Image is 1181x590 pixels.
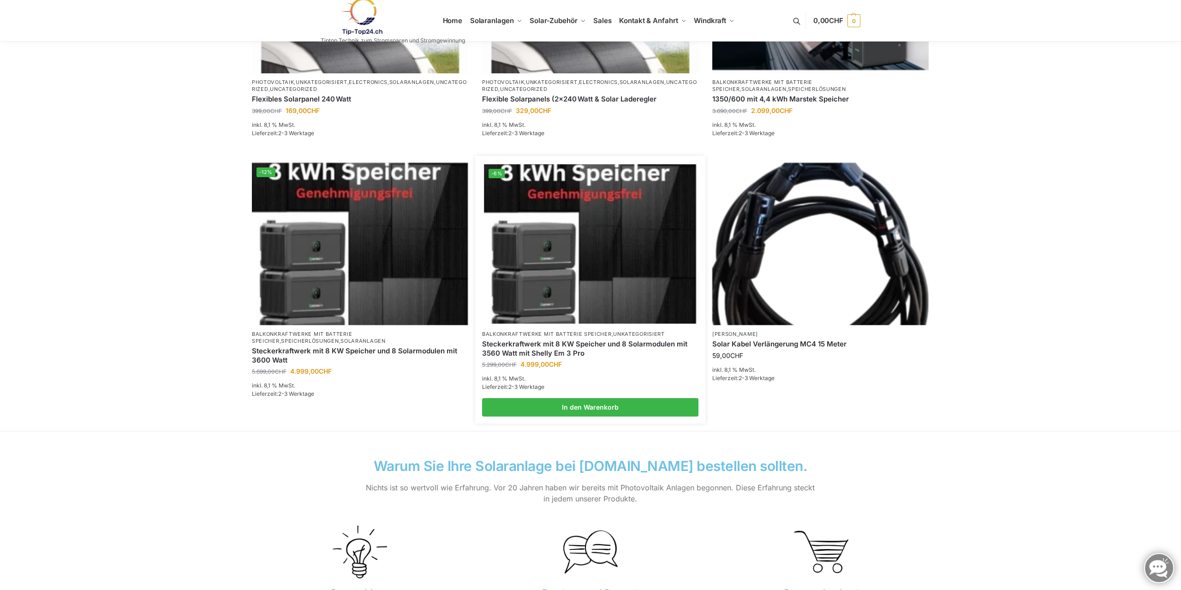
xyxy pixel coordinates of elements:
[712,366,929,374] p: inkl. 8,1 % MwSt.
[470,16,514,25] span: Solaranlagen
[482,331,698,338] p: ,
[508,383,544,390] span: 2-3 Werktage
[508,130,544,137] span: 2-3 Werktage
[739,375,775,381] span: 2-3 Werktage
[516,107,551,114] bdi: 329,00
[484,164,696,323] img: Home 12
[620,79,664,85] a: Solaranlagen
[847,14,860,27] span: 0
[712,79,812,92] a: Balkonkraftwerke mit Batterie Speicher
[741,86,786,92] a: Solaranlagen
[389,79,434,85] a: Solaranlagen
[794,525,848,579] img: Home 16
[252,121,468,129] p: inkl. 8,1 % MwSt.
[252,346,468,364] a: Steckerkraftwerk mit 8 KW Speicher und 8 Solarmodulen mit 3600 Watt
[333,525,387,579] img: Home 14
[712,163,929,325] a: Solar-Verlängerungskabel
[484,164,696,323] a: -6%Steckerkraftwerk mit 8 KW Speicher und 8 Solarmodulen mit 3560 Watt mit Shelly Em 3 Pro
[252,95,468,104] a: Flexibles Solarpanel 240 Watt
[736,107,747,114] span: CHF
[712,163,929,325] img: Home 13
[751,107,793,114] bdi: 2.099,00
[252,331,352,344] a: Balkonkraftwerke mit Batterie Speicher
[281,338,339,344] a: Speicherlösungen
[275,368,286,375] span: CHF
[482,331,612,337] a: Balkonkraftwerke mit Batterie Speicher
[712,375,775,381] span: Lieferzeit:
[252,163,468,325] img: Home 11
[482,398,698,417] a: In den Warenkorb legen: „Steckerkraftwerk mit 8 KW Speicher und 8 Solarmodulen mit 3560 Watt mit ...
[739,130,775,137] span: 2-3 Werktage
[505,361,517,368] span: CHF
[619,16,678,25] span: Kontakt & Anfahrt
[520,360,562,368] bdi: 4.999,00
[563,525,617,579] img: Home 15
[482,130,544,137] span: Lieferzeit:
[482,95,698,104] a: Flexible Solarpanels (2×240 Watt & Solar Laderegler
[788,86,846,92] a: Speicherlösungen
[321,38,465,43] p: Tiptop Technik zum Stromsparen und Stromgewinnung
[526,79,578,85] a: Unkategorisiert
[252,79,294,85] a: Photovoltaik
[500,86,547,92] a: Uncategorized
[349,79,388,85] a: Electronics
[482,79,698,93] p: , , , , ,
[319,367,332,375] span: CHF
[579,79,618,85] a: Electronics
[712,331,758,337] a: [PERSON_NAME]
[712,130,775,137] span: Lieferzeit:
[364,482,817,504] p: Nichts ist so wertvoll wie Erfahrung. Vor 20 Jahren haben wir bereits mit Photovoltaik Anlagen be...
[364,459,817,473] h2: Warum Sie Ihre Solaranlage bei [DOMAIN_NAME] bestellen sollten.
[290,367,332,375] bdi: 4.999,00
[613,331,665,337] a: Unkategorisiert
[307,107,320,114] span: CHF
[482,79,697,92] a: Uncategorized
[712,352,743,359] bdi: 59,00
[530,16,578,25] span: Solar-Zubehör
[482,107,512,114] bdi: 399,00
[482,361,517,368] bdi: 5.299,00
[813,16,843,25] span: 0,00
[252,79,468,93] p: , , , , ,
[712,95,929,104] a: 1350/600 mit 4,4 kWh Marstek Speicher
[780,107,793,114] span: CHF
[278,390,314,397] span: 2-3 Werktage
[712,121,929,129] p: inkl. 8,1 % MwSt.
[813,7,860,35] a: 0,00CHF 0
[252,390,314,397] span: Lieferzeit:
[538,107,551,114] span: CHF
[270,107,282,114] span: CHF
[829,16,843,25] span: CHF
[730,352,743,359] span: CHF
[252,79,466,92] a: Uncategorized
[501,107,512,114] span: CHF
[712,107,747,114] bdi: 3.690,00
[252,381,468,390] p: inkl. 8,1 % MwSt.
[278,130,314,137] span: 2-3 Werktage
[286,107,320,114] bdi: 169,00
[252,130,314,137] span: Lieferzeit:
[296,79,347,85] a: Unkategorisiert
[252,163,468,325] a: -12%Steckerkraftwerk mit 8 KW Speicher und 8 Solarmodulen mit 3600 Watt
[270,86,317,92] a: Uncategorized
[482,121,698,129] p: inkl. 8,1 % MwSt.
[712,340,929,349] a: Solar Kabel Verlängerung MC4 15 Meter
[482,340,698,358] a: Steckerkraftwerk mit 8 KW Speicher und 8 Solarmodulen mit 3560 Watt mit Shelly Em 3 Pro
[482,383,544,390] span: Lieferzeit:
[340,338,385,344] a: Solaranlagen
[252,331,468,345] p: , ,
[712,79,929,93] p: , ,
[482,375,698,383] p: inkl. 8,1 % MwSt.
[482,79,524,85] a: Photovoltaik
[593,16,612,25] span: Sales
[252,368,286,375] bdi: 5.699,00
[252,107,282,114] bdi: 399,00
[694,16,726,25] span: Windkraft
[549,360,562,368] span: CHF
